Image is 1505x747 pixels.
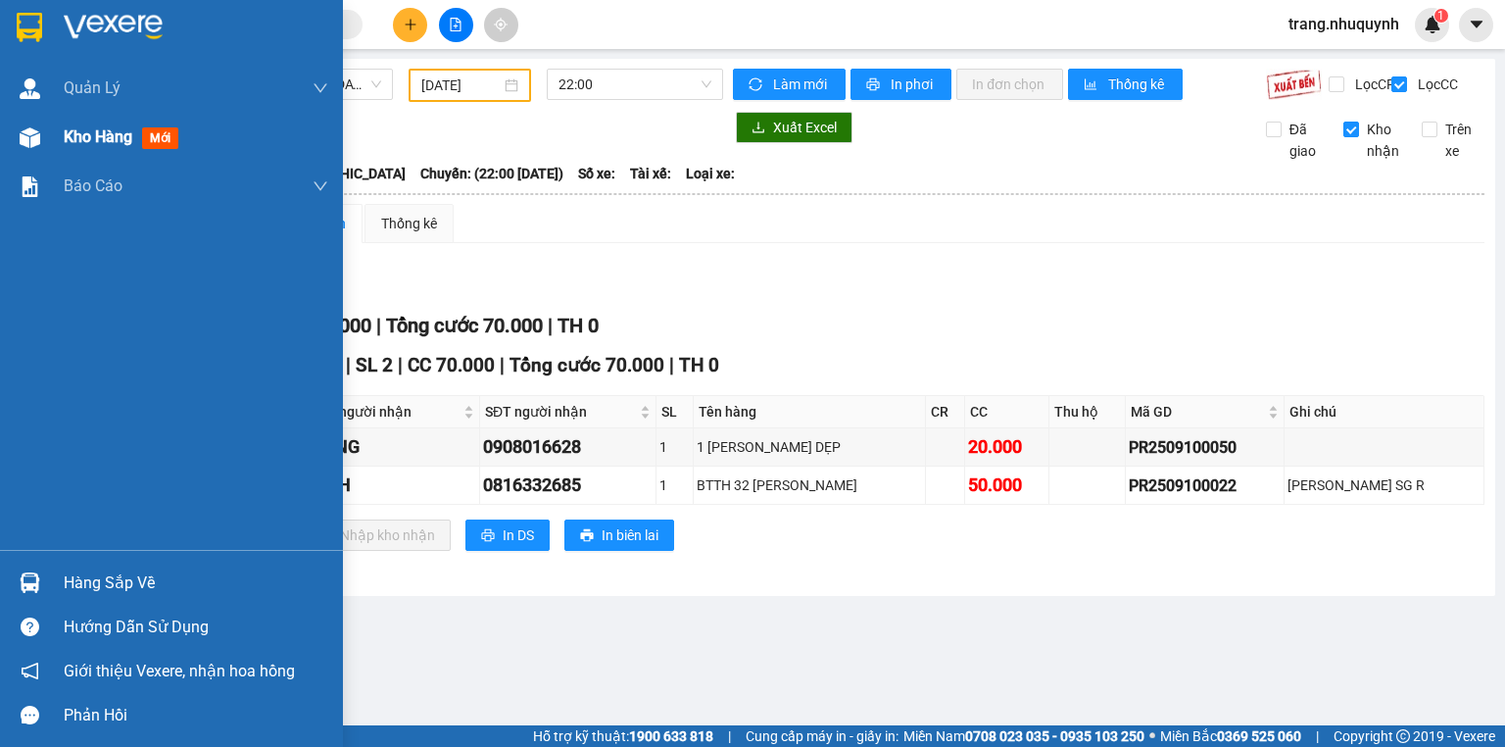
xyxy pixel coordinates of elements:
td: PR2509100022 [1126,467,1285,505]
div: HÙNG [311,433,476,461]
img: warehouse-icon [20,78,40,99]
span: trang.nhuquynh [1273,12,1415,36]
img: logo-vxr [17,13,42,42]
span: message [21,706,39,724]
td: PR2509100050 [1126,428,1285,467]
span: | [728,725,731,747]
span: ⚪️ [1149,732,1155,740]
span: printer [481,528,495,544]
div: Thống kê [381,213,437,234]
sup: 1 [1434,9,1448,23]
span: TH 0 [679,354,719,376]
span: 1 [1437,9,1444,23]
span: Hỗ trợ kỹ thuật: [533,725,713,747]
span: Miền Nam [903,725,1144,747]
span: | [548,314,553,337]
span: download [752,121,765,136]
span: Tổng cước 70.000 [510,354,664,376]
div: LINH [311,472,476,499]
span: Lọc CC [1410,74,1461,95]
span: Thống kê [1108,74,1167,95]
th: CC [965,396,1049,428]
button: downloadXuất Excel [736,112,852,143]
button: aim [484,8,518,42]
button: In đơn chọn [956,69,1063,100]
div: 0816332685 [483,472,653,499]
span: file-add [449,18,462,31]
span: TH 0 [558,314,599,337]
span: Tài xế: [630,163,671,184]
td: LINH [308,467,480,505]
span: Chuyến: (22:00 [DATE]) [420,163,563,184]
span: Loại xe: [686,163,735,184]
span: Báo cáo [64,174,122,198]
span: In biên lai [602,524,658,546]
div: 1 [659,474,689,496]
span: | [398,354,403,376]
div: Hướng dẫn sử dụng [64,613,328,642]
span: | [376,314,381,337]
img: warehouse-icon [20,573,40,593]
button: caret-down [1459,8,1493,42]
span: Giới thiệu Vexere, nhận hoa hồng [64,659,295,683]
span: Lọc CR [1347,74,1398,95]
button: printerIn biên lai [564,520,674,551]
div: BTTH 32 [PERSON_NAME] [697,474,922,496]
button: downloadNhập kho nhận [303,520,451,551]
strong: 1900 633 818 [629,728,713,744]
button: bar-chartThống kê [1068,69,1183,100]
span: Làm mới [773,74,830,95]
img: 9k= [1266,69,1322,100]
span: notification [21,662,39,680]
span: SL 2 [356,354,393,376]
img: icon-new-feature [1424,16,1441,33]
span: bar-chart [1084,77,1100,93]
button: file-add [439,8,473,42]
th: CR [926,396,965,428]
span: | [1316,725,1319,747]
div: PR2509100050 [1129,435,1281,460]
td: HÙNG [308,428,480,467]
button: printerIn phơi [850,69,951,100]
div: 0908016628 [483,433,653,461]
img: solution-icon [20,176,40,197]
span: In DS [503,524,534,546]
div: 1 [PERSON_NAME] DẸP [697,436,922,458]
th: Thu hộ [1049,396,1126,428]
span: Mã GD [1131,401,1264,423]
span: down [313,80,328,96]
div: 20.000 [968,433,1045,461]
span: mới [142,127,178,149]
strong: 0708 023 035 - 0935 103 250 [965,728,1144,744]
span: Số xe: [578,163,615,184]
span: sync [749,77,765,93]
input: 10/09/2025 [421,75,500,96]
span: Cung cấp máy in - giấy in: [746,725,898,747]
td: 0908016628 [480,428,656,467]
span: printer [866,77,883,93]
span: In phơi [891,74,936,95]
div: PR2509100022 [1129,473,1281,498]
div: Phản hồi [64,701,328,730]
span: Quản Lý [64,75,121,100]
div: Hàng sắp về [64,569,328,598]
th: Ghi chú [1285,396,1484,428]
span: Tên người nhận [313,401,460,423]
span: CC 70.000 [408,354,495,376]
img: warehouse-icon [20,127,40,148]
span: | [346,354,351,376]
div: 1 [659,436,689,458]
span: Tổng cước 70.000 [386,314,543,337]
span: Xuất Excel [773,117,837,138]
strong: 0369 525 060 [1217,728,1301,744]
span: Kho hàng [64,127,132,146]
span: | [500,354,505,376]
span: Trên xe [1437,119,1485,162]
th: SL [656,396,693,428]
span: question-circle [21,618,39,636]
span: | [669,354,674,376]
span: Kho nhận [1359,119,1407,162]
span: caret-down [1468,16,1485,33]
span: copyright [1396,729,1410,743]
button: printerIn DS [465,520,550,551]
